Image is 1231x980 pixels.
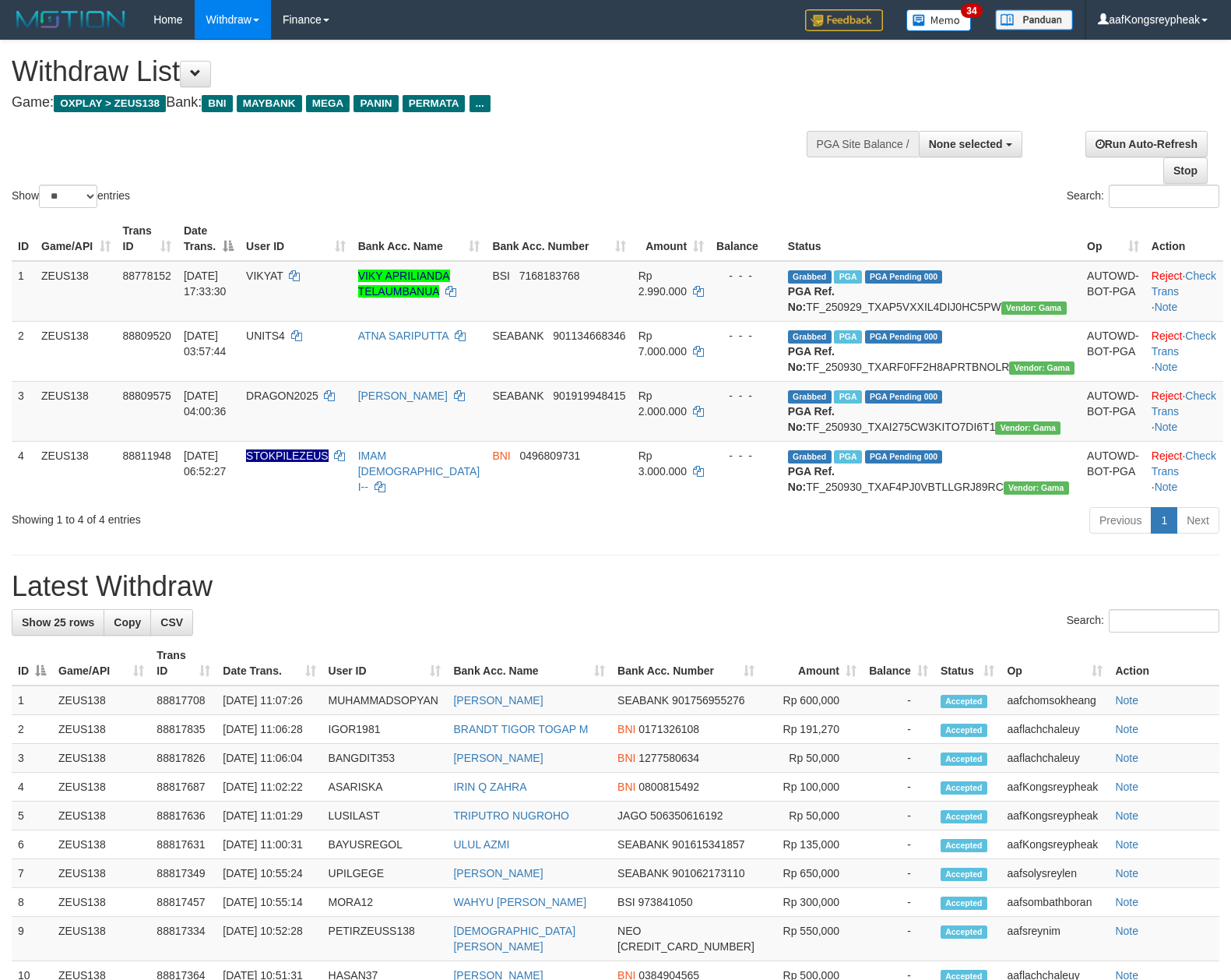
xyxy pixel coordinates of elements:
td: ZEUS138 [52,802,150,830]
td: [DATE] 11:01:29 [216,802,322,830]
td: aafchomsokheang [1001,686,1109,715]
div: PGA Site Balance / [807,131,919,157]
td: ASARISKA [322,773,448,802]
td: ZEUS138 [35,261,117,322]
td: [DATE] 11:06:28 [216,715,322,744]
td: 88817457 [150,888,216,917]
a: Check Trans [1152,270,1216,298]
a: Note [1115,752,1138,764]
span: Copy 901615341857 to clipboard [672,838,744,851]
td: · · [1145,321,1223,381]
span: 88809575 [123,390,171,402]
span: Accepted [941,753,987,766]
span: BNI [492,449,510,462]
a: Stop [1163,157,1208,184]
td: ZEUS138 [35,441,117,501]
th: User ID: activate to sort column ascending [240,217,352,261]
td: AUTOWD-BOT-PGA [1081,441,1145,501]
th: Bank Acc. Name: activate to sort column ascending [447,641,611,686]
td: - [863,859,934,888]
span: BSI [617,896,635,908]
td: · · [1145,441,1223,501]
a: Note [1155,301,1178,313]
td: 2 [12,321,35,381]
b: PGA Ref. No: [788,345,835,373]
input: Search: [1109,185,1219,208]
h1: Latest Withdraw [12,571,1219,602]
td: BAYUSREGOL [322,830,448,859]
td: - [863,744,934,773]
td: - [863,715,934,744]
span: Vendor URL: https://trx31.1velocity.biz [1009,361,1074,375]
a: Reject [1152,390,1183,402]
td: [DATE] 11:00:31 [216,830,322,859]
span: Accepted [941,925,987,939]
td: 7 [12,859,52,888]
a: ATNA SARIPUTTA [358,330,448,342]
a: Note [1155,481,1178,493]
td: 4 [12,773,52,802]
span: Grabbed [788,390,832,404]
td: 88817826 [150,744,216,773]
td: 5 [12,802,52,830]
td: [DATE] 11:07:26 [216,686,322,715]
a: CSV [150,609,193,636]
th: User ID: activate to sort column ascending [322,641,448,686]
td: [DATE] 10:55:14 [216,888,322,917]
span: MEGA [306,95,350,112]
span: VIKYAT [246,270,283,282]
h1: Withdraw List [12,56,805,87]
td: MUHAMMADSOPYAN [322,686,448,715]
a: ULUL AZMI [453,838,509,851]
span: Rp 2.000.000 [638,390,687,418]
td: aaflachchaleuy [1001,715,1109,744]
a: Copy [104,609,151,636]
span: Rp 3.000.000 [638,449,687,478]
a: Reject [1152,330,1183,342]
td: Rp 50,000 [761,802,863,830]
span: Copy 0800815492 to clipboard [638,781,699,793]
span: SEABANK [492,390,543,402]
a: [PERSON_NAME] [453,752,543,764]
td: 2 [12,715,52,744]
td: Rp 50,000 [761,744,863,773]
span: None selected [929,138,1003,150]
th: ID: activate to sort column descending [12,641,52,686]
th: Date Trans.: activate to sort column ascending [216,641,322,686]
td: aafsombathboran [1001,888,1109,917]
td: ZEUS138 [52,744,150,773]
span: Marked by aafkaynarin [834,330,861,344]
span: Copy 901134668346 to clipboard [553,330,625,342]
th: Amount: activate to sort column ascending [632,217,710,261]
span: 88809520 [123,330,171,342]
span: 88811948 [123,449,171,462]
th: Status: activate to sort column ascending [934,641,1001,686]
span: PGA Pending [865,270,943,284]
td: MORA12 [322,888,448,917]
span: SEABANK [617,867,669,880]
td: AUTOWD-BOT-PGA [1081,321,1145,381]
td: AUTOWD-BOT-PGA [1081,381,1145,441]
input: Search: [1109,609,1219,633]
td: BANGDIT353 [322,744,448,773]
a: [PERSON_NAME] [453,867,543,880]
span: SEABANK [617,694,669,707]
span: 34 [961,4,982,18]
th: ID [12,217,35,261]
th: Game/API: activate to sort column ascending [35,217,117,261]
span: Vendor URL: https://trx31.1velocity.biz [995,421,1060,435]
th: Trans ID: activate to sort column ascending [150,641,216,686]
span: Accepted [941,724,987,737]
a: Run Auto-Refresh [1085,131,1208,157]
a: Show 25 rows [12,609,104,636]
td: ZEUS138 [52,686,150,715]
span: PGA Pending [865,330,943,344]
img: Feedback.jpg [805,9,883,31]
span: Accepted [941,810,987,823]
span: BNI [617,781,635,793]
td: - [863,888,934,917]
span: NEO [617,925,641,937]
span: 88778152 [123,270,171,282]
td: aafKongsreypheak [1001,773,1109,802]
a: Note [1115,925,1138,937]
